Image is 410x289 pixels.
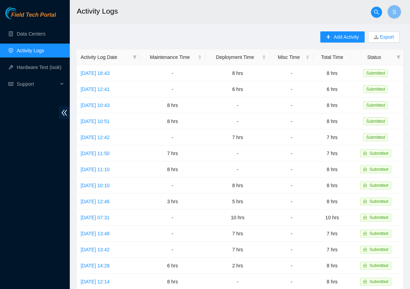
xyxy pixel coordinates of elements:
[370,215,388,220] span: Submitted
[206,226,269,242] td: 7 hrs
[313,242,351,258] td: 7 hrs
[363,117,388,125] span: Submitted
[206,177,269,193] td: 8 hrs
[139,258,206,274] td: 6 hrs
[139,177,206,193] td: -
[5,7,35,19] img: Akamai Technologies
[139,113,206,129] td: 8 hrs
[313,210,351,226] td: 10 hrs
[139,81,206,97] td: -
[5,13,56,22] a: Akamai TechnologiesField Tech Portal
[139,65,206,81] td: -
[368,31,400,43] button: downloadExport
[8,82,13,86] span: read
[370,183,388,188] span: Submitted
[270,145,313,161] td: -
[313,193,351,210] td: 8 hrs
[370,279,388,284] span: Submitted
[313,226,351,242] td: 7 hrs
[81,135,110,140] a: [DATE] 12:42
[139,97,206,113] td: 8 hrs
[81,247,110,252] a: [DATE] 13:42
[139,226,206,242] td: -
[320,31,364,43] button: plusAdd Activity
[371,9,382,15] span: search
[313,81,351,97] td: 6 hrs
[270,258,313,274] td: -
[270,242,313,258] td: -
[206,193,269,210] td: 5 hrs
[363,248,367,252] span: lock
[313,161,351,177] td: 8 hrs
[387,5,401,19] button: S
[326,35,331,40] span: plus
[133,55,137,59] span: filter
[363,215,367,220] span: lock
[139,161,206,177] td: 8 hrs
[81,199,110,204] a: [DATE] 12:46
[370,151,388,156] span: Submitted
[270,81,313,97] td: -
[363,85,388,93] span: Submitted
[139,242,206,258] td: -
[270,97,313,113] td: -
[363,101,388,109] span: Submitted
[313,258,351,274] td: 8 hrs
[81,119,110,124] a: [DATE] 10:51
[17,64,61,70] a: Hardware Test (isok)
[363,69,388,77] span: Submitted
[370,263,388,268] span: Submitted
[81,102,110,108] a: [DATE] 10:43
[374,35,379,40] span: download
[139,210,206,226] td: -
[11,12,56,18] span: Field Tech Portal
[313,129,351,145] td: 7 hrs
[81,86,110,92] a: [DATE] 12:41
[59,106,70,119] span: double-left
[139,145,206,161] td: 7 hrs
[313,50,351,65] th: Total Time
[313,113,351,129] td: 8 hrs
[379,34,394,40] a: Export
[270,129,313,145] td: -
[131,52,138,62] span: filter
[363,264,367,268] span: lock
[370,167,388,172] span: Submitted
[206,258,269,274] td: 2 hrs
[270,210,313,226] td: -
[206,145,269,161] td: -
[81,151,110,156] a: [DATE] 11:50
[206,81,269,97] td: 6 hrs
[396,55,401,59] span: filter
[334,33,359,41] span: Add Activity
[270,65,313,81] td: -
[206,161,269,177] td: -
[81,263,110,268] a: [DATE] 14:28
[363,183,367,188] span: lock
[81,279,110,284] a: [DATE] 12:14
[370,247,388,252] span: Submitted
[81,70,110,76] a: [DATE] 18:43
[363,134,388,141] span: Submitted
[81,231,110,236] a: [DATE] 13:48
[363,231,367,236] span: lock
[363,280,367,284] span: lock
[395,52,402,62] span: filter
[355,53,394,61] span: Status
[17,48,44,53] a: Activity Logs
[81,53,130,61] span: Activity Log Date
[270,177,313,193] td: -
[17,77,58,91] span: Support
[81,167,110,172] a: [DATE] 11:10
[139,193,206,210] td: 3 hrs
[363,151,367,155] span: lock
[370,231,388,236] span: Submitted
[17,31,45,37] a: Data Centers
[206,129,269,145] td: 7 hrs
[270,161,313,177] td: -
[81,215,110,220] a: [DATE] 07:31
[363,199,367,204] span: lock
[270,193,313,210] td: -
[393,8,396,16] span: S
[206,242,269,258] td: 7 hrs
